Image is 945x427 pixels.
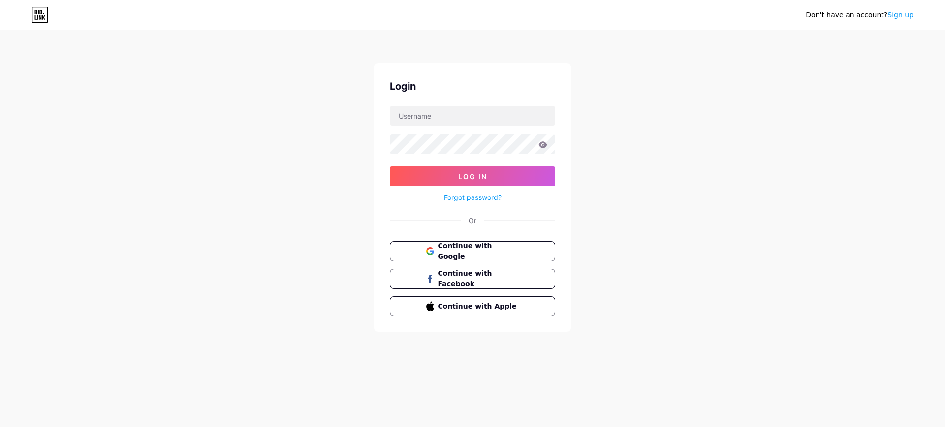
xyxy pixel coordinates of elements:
input: Username [390,106,555,126]
button: Continue with Google [390,241,555,261]
span: Log In [458,172,487,181]
a: Forgot password? [444,192,502,202]
div: Or [469,215,476,226]
div: Don't have an account? [806,10,913,20]
button: Continue with Facebook [390,269,555,289]
a: Sign up [887,11,913,19]
button: Continue with Apple [390,296,555,316]
span: Continue with Google [438,241,519,262]
div: Login [390,79,555,94]
span: Continue with Facebook [438,268,519,289]
span: Continue with Apple [438,301,519,312]
button: Log In [390,166,555,186]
